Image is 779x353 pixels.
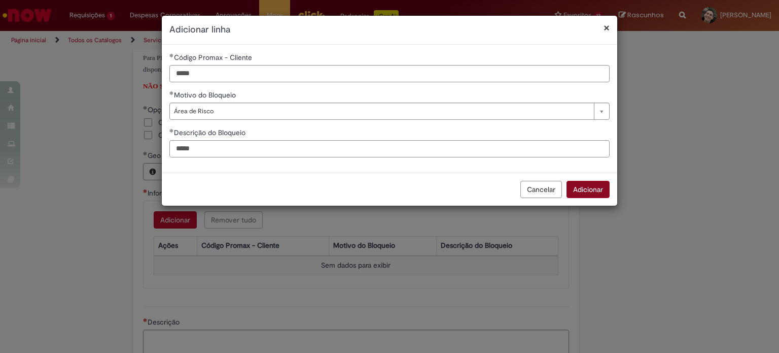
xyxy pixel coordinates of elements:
[604,22,610,33] button: Fechar modal
[169,53,174,57] span: Obrigatório Preenchido
[174,90,238,100] span: Motivo do Bloqueio
[520,181,562,198] button: Cancelar
[169,65,610,82] input: Código Promax - Cliente
[169,129,174,133] span: Obrigatório Preenchido
[174,103,589,119] span: Área de Risco
[169,140,610,157] input: Descrição do Bloqueio
[174,53,254,62] span: Código Promax - Cliente
[566,181,610,198] button: Adicionar
[169,91,174,95] span: Obrigatório Preenchido
[174,128,247,137] span: Descrição do Bloqueio
[169,23,610,37] h2: Adicionar linha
